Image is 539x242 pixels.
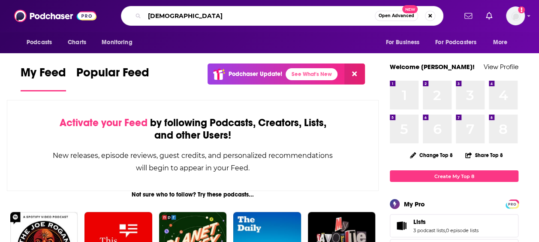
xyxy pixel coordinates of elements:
div: Not sure who to follow? Try these podcasts... [7,191,379,198]
a: Create My Top 8 [390,170,518,182]
span: Popular Feed [76,65,149,85]
button: open menu [379,34,430,51]
span: Lists [390,214,518,237]
span: , [445,227,446,233]
img: Podchaser - Follow, Share and Rate Podcasts [14,8,96,24]
svg: Add a profile image [518,6,525,13]
a: Lists [413,218,479,226]
button: Open AdvancedNew [375,11,418,21]
span: Charts [68,36,86,48]
a: Show notifications dropdown [482,9,496,23]
button: open menu [21,34,63,51]
span: For Podcasters [435,36,476,48]
img: User Profile [506,6,525,25]
a: View Profile [484,63,518,71]
a: Show notifications dropdown [461,9,476,23]
button: open menu [96,34,143,51]
div: New releases, episode reviews, guest credits, and personalized recommendations will begin to appe... [50,149,335,174]
a: 0 episode lists [446,227,479,233]
input: Search podcasts, credits, & more... [145,9,375,23]
button: open menu [430,34,489,51]
p: Podchaser Update! [229,70,282,78]
span: PRO [507,201,517,207]
button: Share Top 8 [465,147,503,163]
button: Change Top 8 [405,150,458,160]
a: PRO [507,200,517,207]
a: My Feed [21,65,66,91]
a: 3 podcast lists [413,227,445,233]
span: Monitoring [102,36,132,48]
div: Search podcasts, credits, & more... [121,6,443,26]
span: New [402,5,418,13]
span: Logged in as molly.burgoyne [506,6,525,25]
div: by following Podcasts, Creators, Lists, and other Users! [50,117,335,142]
a: See What's New [286,68,337,80]
button: open menu [487,34,518,51]
a: Lists [393,220,410,232]
span: More [493,36,508,48]
span: Activate your Feed [59,116,147,129]
span: Lists [413,218,426,226]
span: Open Advanced [379,14,414,18]
a: Charts [62,34,91,51]
span: Podcasts [27,36,52,48]
a: Welcome [PERSON_NAME]! [390,63,475,71]
span: For Business [385,36,419,48]
div: My Pro [404,200,425,208]
button: Show profile menu [506,6,525,25]
a: Popular Feed [76,65,149,91]
span: My Feed [21,65,66,85]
